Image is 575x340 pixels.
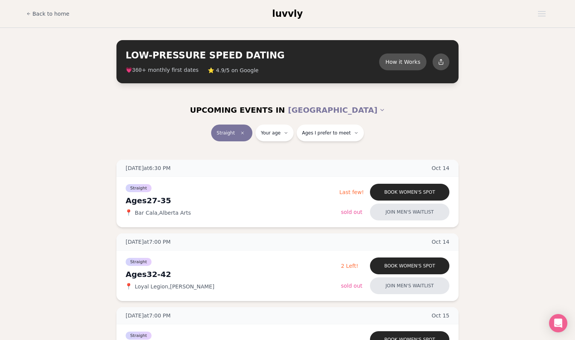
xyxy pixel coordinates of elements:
[126,210,132,216] span: 📍
[135,283,214,290] span: Loyal Legion , [PERSON_NAME]
[126,164,171,172] span: [DATE] at 6:30 PM
[379,53,426,70] button: How it Works
[297,125,364,141] button: Ages I prefer to meet
[432,238,450,246] span: Oct 14
[190,105,285,115] span: UPCOMING EVENTS IN
[126,49,379,62] h2: LOW-PRESSURE SPEED DATING
[341,263,358,269] span: 2 Left!
[216,130,235,136] span: Straight
[132,67,142,73] span: 360
[126,312,171,319] span: [DATE] at 7:00 PM
[126,184,152,192] span: Straight
[261,130,281,136] span: Your age
[32,10,69,18] span: Back to home
[26,6,69,21] a: Back to home
[432,312,450,319] span: Oct 15
[339,189,364,195] span: Last few!
[126,332,152,340] span: Straight
[370,277,449,294] button: Join men's waitlist
[126,258,152,266] span: Straight
[255,125,294,141] button: Your age
[126,66,199,74] span: 💗 + monthly first dates
[370,257,449,274] button: Book women's spot
[126,195,339,206] div: Ages 27-35
[535,8,549,19] button: Open menu
[135,209,191,217] span: Bar Cala , Alberta Arts
[549,314,567,332] div: Open Intercom Messenger
[211,125,252,141] button: StraightClear event type filter
[272,8,303,20] a: luvvly
[288,102,385,118] button: [GEOGRAPHIC_DATA]
[126,283,132,290] span: 📍
[126,269,341,280] div: Ages 32-42
[208,66,258,74] span: ⭐ 4.9/5 on Google
[238,128,247,138] span: Clear event type filter
[370,184,449,201] button: Book women's spot
[126,238,171,246] span: [DATE] at 7:00 PM
[341,283,362,289] span: Sold Out
[302,130,351,136] span: Ages I prefer to meet
[272,8,303,19] span: luvvly
[370,204,449,220] button: Join men's waitlist
[432,164,450,172] span: Oct 14
[341,209,362,215] span: Sold Out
